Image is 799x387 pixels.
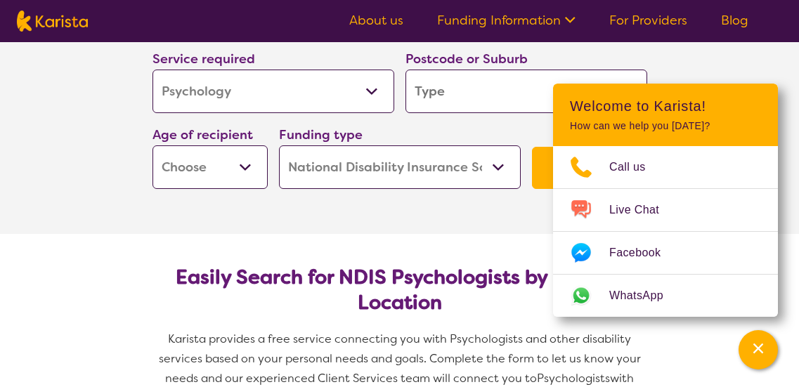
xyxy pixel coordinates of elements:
[721,12,748,29] a: Blog
[152,51,255,67] label: Service required
[609,12,687,29] a: For Providers
[537,371,610,386] span: Psychologists
[532,147,647,189] button: Search
[609,199,676,221] span: Live Chat
[609,157,663,178] span: Call us
[349,12,403,29] a: About us
[159,332,644,386] span: Karista provides a free service connecting you with Psychologists and other disability services b...
[553,275,778,317] a: Web link opens in a new tab.
[437,12,576,29] a: Funding Information
[553,84,778,317] div: Channel Menu
[739,330,778,369] button: Channel Menu
[405,70,647,113] input: Type
[570,98,761,114] h2: Welcome to Karista!
[609,285,680,306] span: WhatsApp
[609,242,677,263] span: Facebook
[570,120,761,132] p: How can we help you [DATE]?
[553,146,778,317] ul: Choose channel
[164,265,636,315] h2: Easily Search for NDIS Psychologists by Need & Location
[405,51,528,67] label: Postcode or Suburb
[152,126,253,143] label: Age of recipient
[279,126,363,143] label: Funding type
[17,11,88,32] img: Karista logo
